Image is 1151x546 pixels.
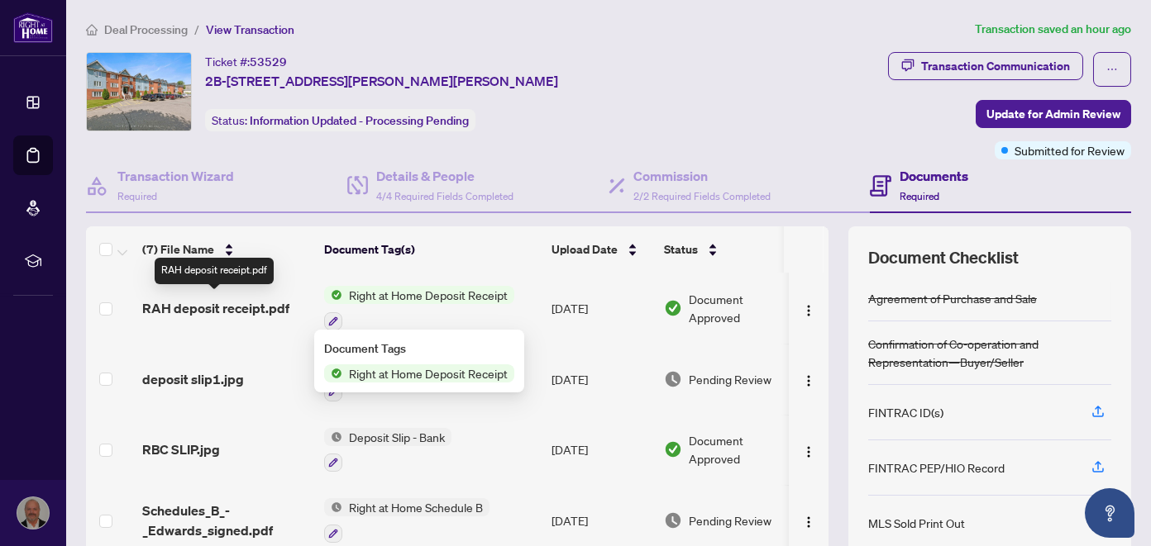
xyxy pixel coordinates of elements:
[324,364,342,382] img: Status Icon
[342,364,514,382] span: Right at Home Deposit Receipt
[795,436,822,463] button: Logo
[657,226,798,273] th: Status
[900,190,939,202] span: Required
[142,298,289,318] span: RAH deposit receipt.pdf
[87,53,191,131] img: IMG-X12237767_1.jpg
[664,370,682,388] img: Document Status
[868,403,943,421] div: FINTRAC ID(s)
[104,22,188,37] span: Deal Processing
[802,515,815,529] img: Logo
[324,428,451,472] button: Status IconDeposit Slip - Bank
[975,20,1131,39] article: Transaction saved an hour ago
[324,339,514,358] div: Document Tags
[802,445,815,458] img: Logo
[376,190,513,202] span: 4/4 Required Fields Completed
[117,166,234,186] h4: Transaction Wizard
[802,374,815,387] img: Logo
[545,273,657,344] td: [DATE]
[986,101,1120,127] span: Update for Admin Review
[318,226,545,273] th: Document Tag(s)
[545,344,657,415] td: [DATE]
[802,304,815,317] img: Logo
[155,258,274,284] div: RAH deposit receipt.pdf
[633,166,771,186] h4: Commission
[921,53,1070,79] div: Transaction Communication
[136,226,318,273] th: (7) File Name
[664,511,682,529] img: Document Status
[194,20,199,39] li: /
[205,109,475,131] div: Status:
[324,428,342,446] img: Status Icon
[1106,64,1118,75] span: ellipsis
[795,295,822,321] button: Logo
[868,246,1019,269] span: Document Checklist
[342,286,514,304] span: Right at Home Deposit Receipt
[689,431,791,468] span: Document Approved
[117,190,157,202] span: Required
[13,12,53,43] img: logo
[664,299,682,317] img: Document Status
[250,113,469,128] span: Information Updated - Processing Pending
[142,369,244,389] span: deposit slip1.jpg
[205,52,287,71] div: Ticket #:
[324,498,342,516] img: Status Icon
[250,55,287,69] span: 53529
[342,498,490,516] span: Right at Home Schedule B
[142,439,220,459] span: RBC SLIP.jpg
[342,428,451,446] span: Deposit Slip - Bank
[868,289,1037,307] div: Agreement of Purchase and Sale
[142,240,214,259] span: (7) File Name
[795,507,822,534] button: Logo
[1085,488,1134,538] button: Open asap
[664,440,682,458] img: Document Status
[17,497,49,529] img: Profile Icon
[689,290,791,326] span: Document Approved
[689,370,771,388] span: Pending Review
[324,286,342,304] img: Status Icon
[868,514,965,532] div: MLS Sold Print Out
[1015,141,1125,159] span: Submitted for Review
[324,498,490,543] button: Status IconRight at Home Schedule B
[976,100,1131,128] button: Update for Admin Review
[633,190,771,202] span: 2/2 Required Fields Completed
[868,335,1111,371] div: Confirmation of Co-operation and Representation—Buyer/Seller
[664,240,698,259] span: Status
[376,166,513,186] h4: Details & People
[868,458,1005,477] div: FINTRAC PEP/HIO Record
[545,415,657,486] td: [DATE]
[689,511,771,529] span: Pending Review
[86,24,98,36] span: home
[205,71,558,91] span: 2B-[STREET_ADDRESS][PERSON_NAME][PERSON_NAME]
[552,240,618,259] span: Upload Date
[888,52,1083,80] button: Transaction Communication
[900,166,968,186] h4: Documents
[324,286,514,330] button: Status IconRight at Home Deposit Receipt
[206,22,294,37] span: View Transaction
[795,366,822,392] button: Logo
[545,226,657,273] th: Upload Date
[142,501,311,540] span: Schedules_B_-_Edwards_signed.pdf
